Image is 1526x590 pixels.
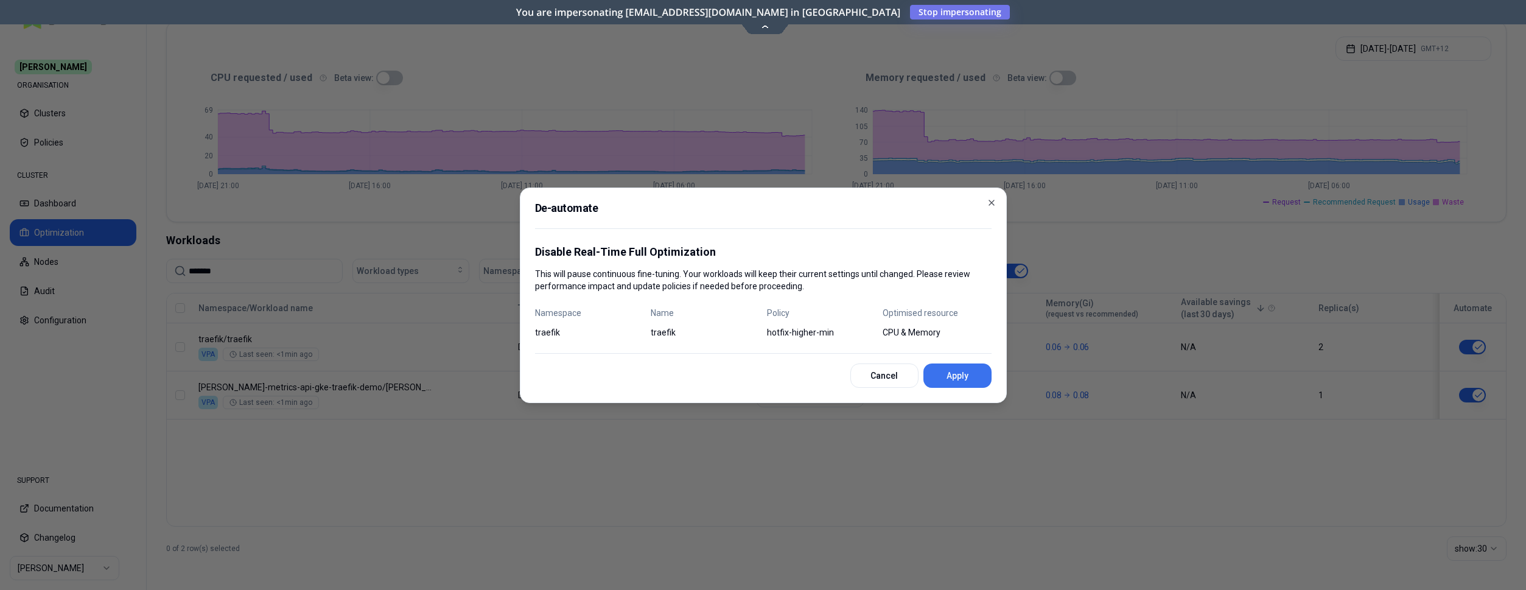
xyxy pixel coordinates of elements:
[535,203,992,229] h2: De-automate
[535,326,644,339] span: traefik
[883,326,992,339] span: CPU & Memory
[535,244,992,261] p: Disable Real-Time Full Optimization
[535,307,644,319] span: Namespace
[767,307,876,319] span: Policy
[850,363,919,388] button: Cancel
[651,307,760,319] span: Name
[767,326,876,339] span: hotfix-higher-min
[883,307,992,319] span: Optimised resource
[923,363,992,388] button: Apply
[651,326,760,339] span: traefik
[535,244,992,292] div: This will pause continuous fine-tuning. Your workloads will keep their current settings until cha...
